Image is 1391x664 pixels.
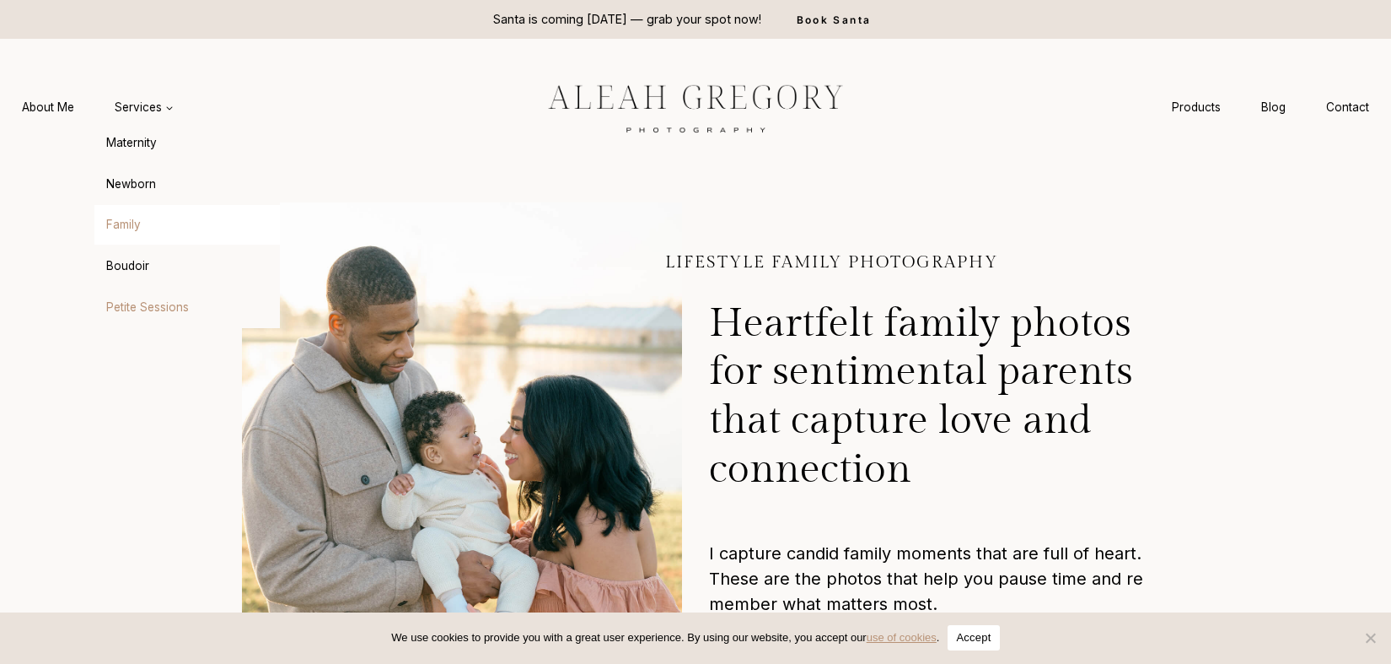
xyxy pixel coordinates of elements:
[1152,92,1389,123] nav: Secondary
[867,631,937,644] a: use of cookies
[1306,92,1389,123] a: Contact
[94,246,280,286] a: Boudoir
[64,100,151,111] div: Domain Overview
[948,625,999,651] button: Accept
[27,27,40,40] img: logo_orange.svg
[665,254,1149,271] h1: Lifestyle Family Photography
[391,629,939,646] span: We use cookies to provide you with a great user experience. By using our website, you accept our .
[94,205,280,246] a: Family
[94,92,194,123] button: Child menu of Services
[94,287,280,327] a: Petite Sessions
[709,279,1149,521] h2: Heartfelt family photos for sentimental parents that capture love and connection
[709,541,1149,644] p: I capture candid family moments that are full of heart. These are the photos that help you pause ...
[1361,629,1378,646] span: No
[46,98,59,111] img: tab_domain_overview_orange.svg
[94,123,280,164] a: Maternity
[47,27,83,40] div: v 4.0.25
[168,98,181,111] img: tab_keywords_by_traffic_grey.svg
[1152,92,1241,123] a: Products
[44,44,185,57] div: Domain: [DOMAIN_NAME]
[2,92,94,123] a: About Me
[186,100,284,111] div: Keywords by Traffic
[493,10,761,29] p: Santa is coming [DATE] — grab your spot now!
[94,164,280,204] a: Newborn
[2,92,194,123] nav: Primary
[27,44,40,57] img: website_grey.svg
[506,72,885,143] img: aleah gregory logo
[1241,92,1306,123] a: Blog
